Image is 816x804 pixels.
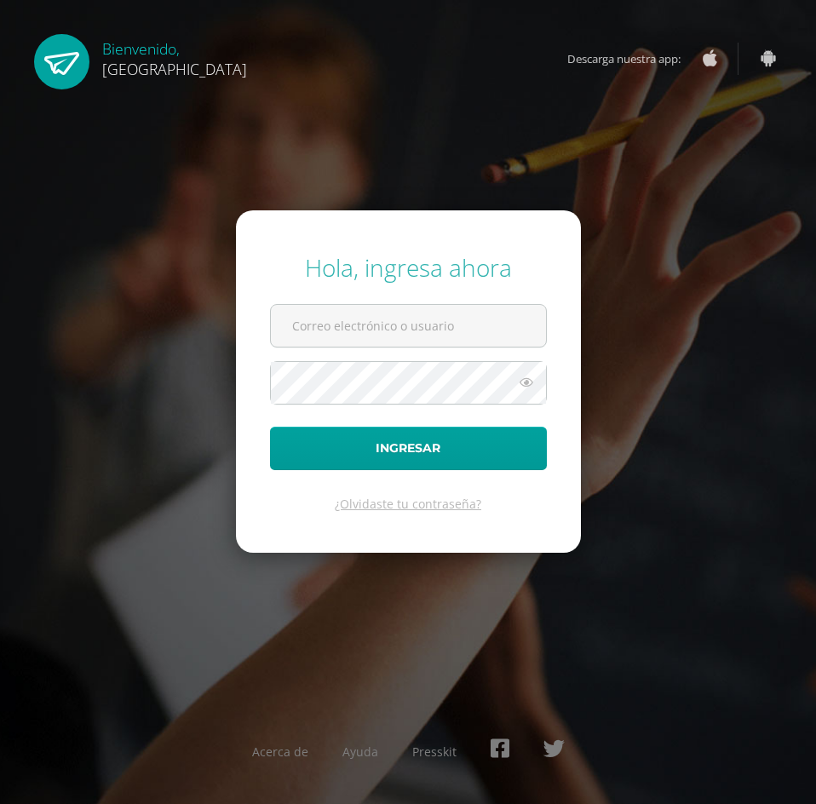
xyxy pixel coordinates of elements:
[252,744,308,760] a: Acerca de
[335,496,481,512] a: ¿Olvidaste tu contraseña?
[102,34,247,79] div: Bienvenido,
[412,744,457,760] a: Presskit
[342,744,378,760] a: Ayuda
[102,59,247,79] span: [GEOGRAPHIC_DATA]
[567,43,698,75] span: Descarga nuestra app:
[271,305,546,347] input: Correo electrónico o usuario
[270,251,547,284] div: Hola, ingresa ahora
[270,427,547,470] button: Ingresar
